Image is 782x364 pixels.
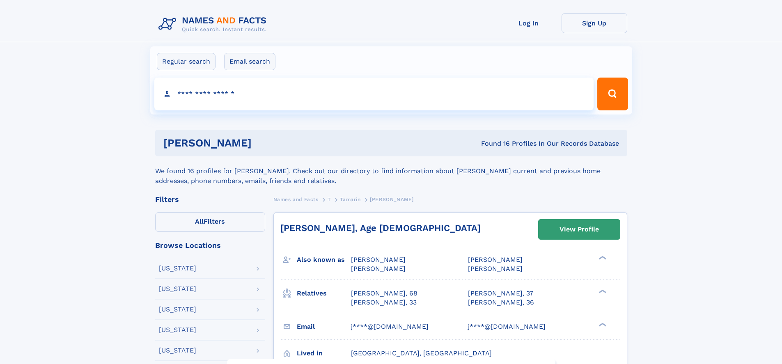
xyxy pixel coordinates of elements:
[560,220,599,239] div: View Profile
[155,242,265,249] div: Browse Locations
[496,13,562,33] a: Log In
[224,53,275,70] label: Email search
[351,349,492,357] span: [GEOGRAPHIC_DATA], [GEOGRAPHIC_DATA]
[155,156,627,186] div: We found 16 profiles for [PERSON_NAME]. Check out our directory to find information about [PERSON...
[351,265,406,272] span: [PERSON_NAME]
[351,298,417,307] a: [PERSON_NAME], 33
[597,288,607,294] div: ❯
[280,223,481,233] a: [PERSON_NAME], Age [DEMOGRAPHIC_DATA]
[159,347,196,354] div: [US_STATE]
[351,256,406,263] span: [PERSON_NAME]
[297,253,351,267] h3: Also known as
[159,265,196,272] div: [US_STATE]
[155,212,265,232] label: Filters
[562,13,627,33] a: Sign Up
[370,197,414,202] span: [PERSON_NAME]
[468,265,523,272] span: [PERSON_NAME]
[468,256,523,263] span: [PERSON_NAME]
[297,286,351,300] h3: Relatives
[163,138,367,148] h1: [PERSON_NAME]
[539,220,620,239] a: View Profile
[340,197,360,202] span: Tamarin
[195,217,204,225] span: All
[297,320,351,334] h3: Email
[328,194,331,204] a: T
[328,197,331,202] span: T
[468,298,534,307] a: [PERSON_NAME], 36
[157,53,216,70] label: Regular search
[154,78,594,110] input: search input
[159,306,196,313] div: [US_STATE]
[366,139,619,148] div: Found 16 Profiles In Our Records Database
[273,194,319,204] a: Names and Facts
[155,13,273,35] img: Logo Names and Facts
[159,327,196,333] div: [US_STATE]
[297,346,351,360] h3: Lived in
[159,286,196,292] div: [US_STATE]
[597,255,607,261] div: ❯
[597,78,628,110] button: Search Button
[468,289,533,298] a: [PERSON_NAME], 37
[597,322,607,327] div: ❯
[340,194,360,204] a: Tamarin
[351,289,417,298] a: [PERSON_NAME], 68
[155,196,265,203] div: Filters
